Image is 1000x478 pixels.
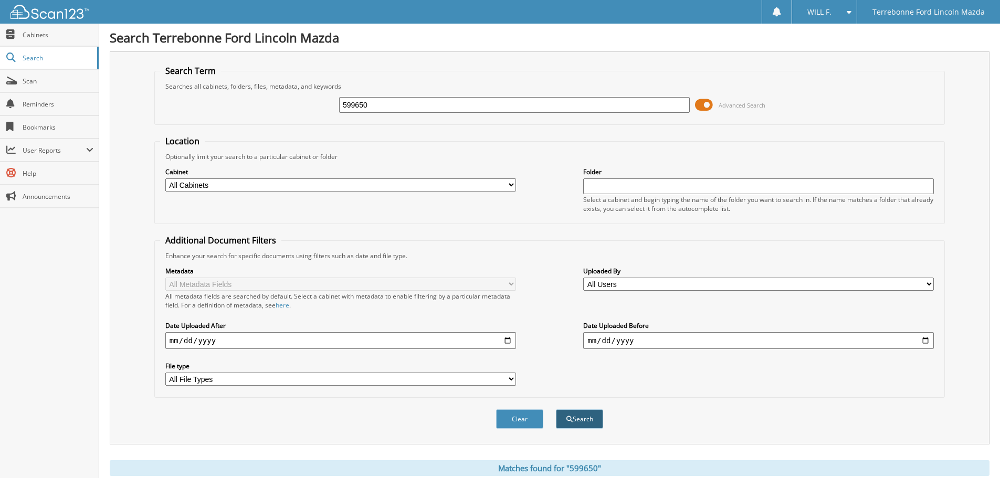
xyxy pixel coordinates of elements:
[583,167,934,176] label: Folder
[23,169,93,178] span: Help
[23,146,86,155] span: User Reports
[165,292,516,310] div: All metadata fields are searched by default. Select a cabinet with metadata to enable filtering b...
[10,5,89,19] img: scan123-logo-white.svg
[23,100,93,109] span: Reminders
[110,29,990,46] h1: Search Terrebonne Ford Lincoln Mazda
[23,30,93,39] span: Cabinets
[160,135,205,147] legend: Location
[165,332,516,349] input: start
[165,321,516,330] label: Date Uploaded After
[583,321,934,330] label: Date Uploaded Before
[165,362,516,370] label: File type
[948,428,1000,478] iframe: Chat Widget
[556,409,603,429] button: Search
[165,167,516,176] label: Cabinet
[807,9,831,15] span: WILL F.
[23,77,93,86] span: Scan
[160,235,281,246] legend: Additional Document Filters
[872,9,985,15] span: Terrebonne Ford Lincoln Mazda
[276,301,289,310] a: here
[160,65,221,77] legend: Search Term
[719,101,765,109] span: Advanced Search
[23,123,93,132] span: Bookmarks
[23,192,93,201] span: Announcements
[583,195,934,213] div: Select a cabinet and begin typing the name of the folder you want to search in. If the name match...
[160,152,939,161] div: Optionally limit your search to a particular cabinet or folder
[496,409,543,429] button: Clear
[160,82,939,91] div: Searches all cabinets, folders, files, metadata, and keywords
[583,267,934,275] label: Uploaded By
[23,54,92,62] span: Search
[583,332,934,349] input: end
[110,460,990,476] div: Matches found for "599650"
[160,251,939,260] div: Enhance your search for specific documents using filters such as date and file type.
[165,267,516,275] label: Metadata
